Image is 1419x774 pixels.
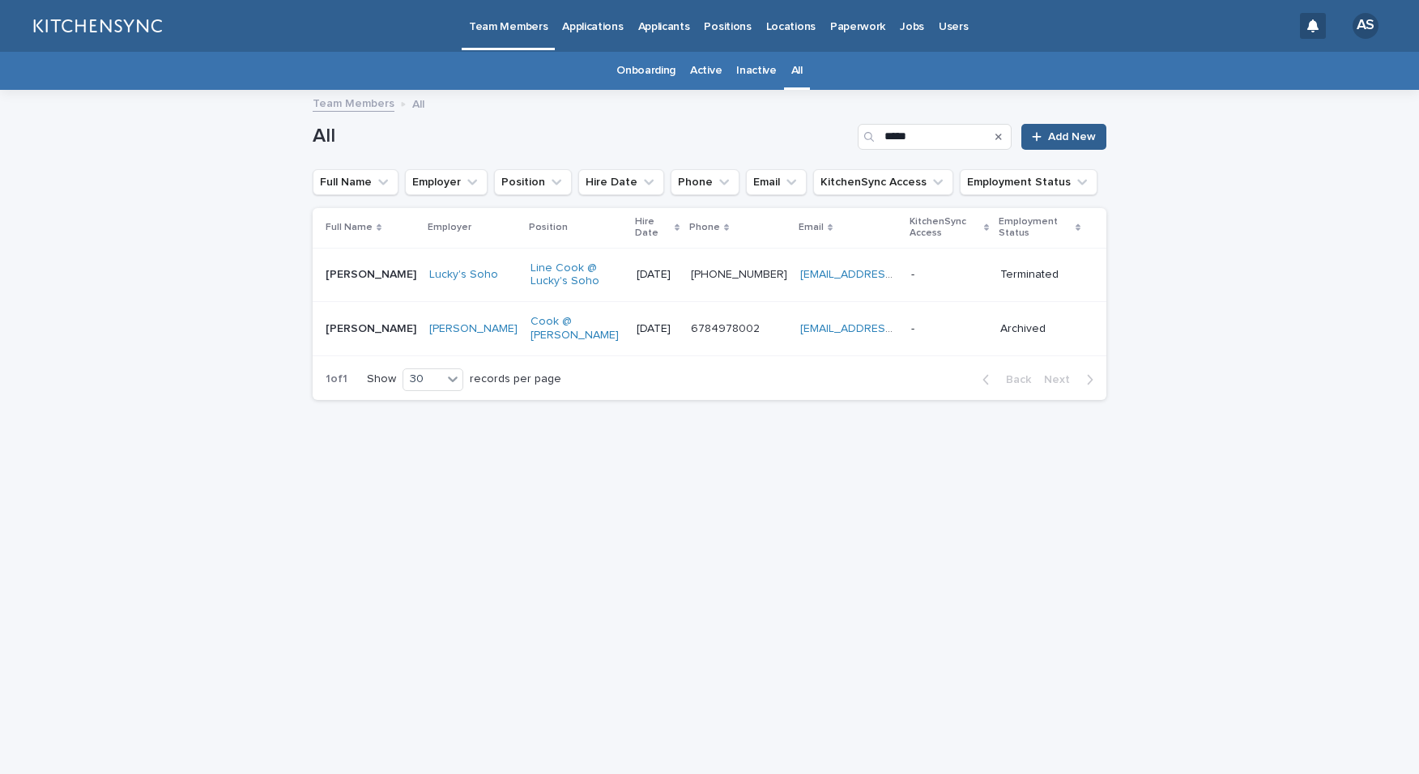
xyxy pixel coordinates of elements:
[1048,131,1096,142] span: Add New
[800,269,983,280] a: [EMAIL_ADDRESS][DOMAIN_NAME]
[671,169,739,195] button: Phone
[791,52,803,90] a: All
[32,10,162,42] img: lGNCzQTxQVKGkIr0XjOy
[313,93,394,112] a: Team Members
[690,52,722,90] a: Active
[746,169,807,195] button: Email
[313,302,1106,356] tr: [PERSON_NAME][PERSON_NAME] [PERSON_NAME] Cook @ [PERSON_NAME] [DATE]6784978002 [EMAIL_ADDRESS][DO...
[531,262,624,289] a: Line Cook @ Lucky's Soho
[736,52,777,90] a: Inactive
[910,213,980,243] p: KitchenSync Access
[494,169,572,195] button: Position
[313,169,398,195] button: Full Name
[1353,13,1379,39] div: AS
[969,372,1038,387] button: Back
[1021,124,1106,150] a: Add New
[412,94,424,112] p: All
[637,268,678,282] p: [DATE]
[960,169,1097,195] button: Employment Status
[637,322,678,336] p: [DATE]
[800,323,983,334] a: [EMAIL_ADDRESS][DOMAIN_NAME]
[428,219,471,236] p: Employer
[911,322,988,336] p: -
[429,268,498,282] a: Lucky's Soho
[689,219,720,236] p: Phone
[1000,322,1080,336] p: Archived
[326,219,373,236] p: Full Name
[635,213,670,243] p: Hire Date
[578,169,664,195] button: Hire Date
[996,374,1031,385] span: Back
[531,315,624,342] a: Cook @ [PERSON_NAME]
[529,219,568,236] p: Position
[999,213,1071,243] p: Employment Status
[470,372,561,386] p: records per page
[911,268,988,282] p: -
[313,359,360,399] p: 1 of 1
[813,169,953,195] button: KitchenSync Access
[326,265,420,282] p: Adolfo Leal Balderas
[691,269,787,280] a: [PHONE_NUMBER]
[1038,372,1106,387] button: Next
[691,323,760,334] a: 6784978002
[405,169,488,195] button: Employer
[616,52,675,90] a: Onboarding
[429,322,518,336] a: [PERSON_NAME]
[403,371,442,388] div: 30
[313,125,851,148] h1: All
[1000,268,1080,282] p: Terminated
[313,248,1106,302] tr: [PERSON_NAME][PERSON_NAME] Lucky's Soho Line Cook @ Lucky's Soho [DATE][PHONE_NUMBER] [EMAIL_ADDR...
[799,219,824,236] p: Email
[858,124,1012,150] input: Search
[1044,374,1080,385] span: Next
[367,372,396,386] p: Show
[326,319,420,336] p: Cristhian Romero Leal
